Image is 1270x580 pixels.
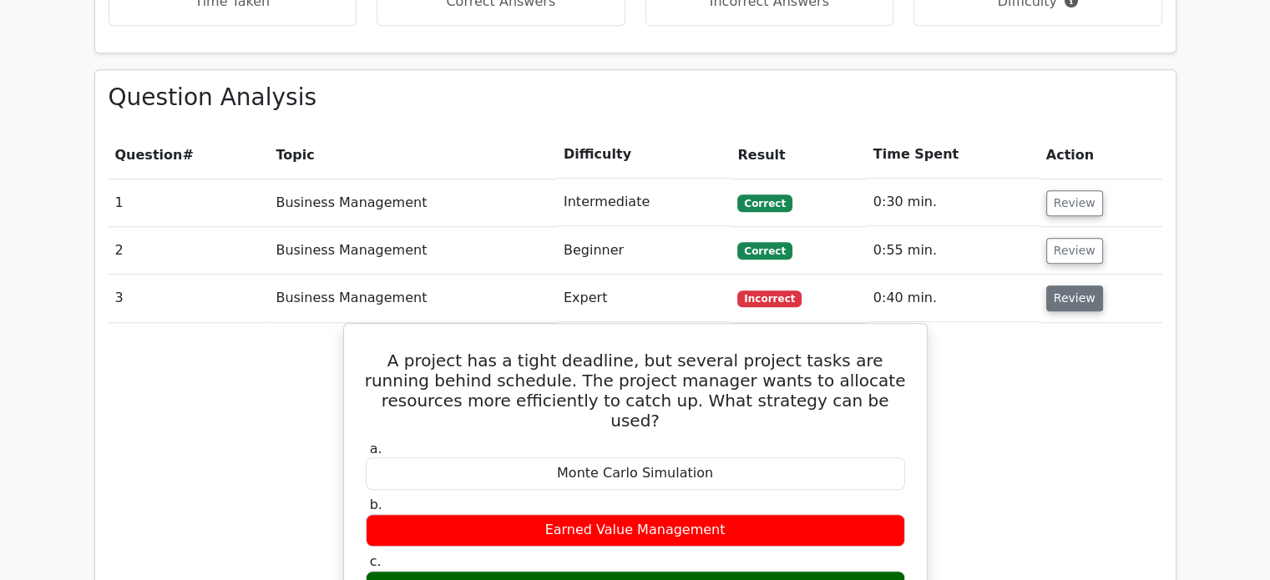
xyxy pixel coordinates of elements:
[269,275,557,322] td: Business Management
[370,441,382,456] span: a.
[109,227,270,275] td: 2
[557,179,731,226] td: Intermediate
[370,553,382,569] span: c.
[109,275,270,322] td: 3
[867,227,1040,275] td: 0:55 min.
[1046,285,1103,311] button: Review
[364,351,907,431] h5: A project has a tight deadline, but several project tasks are running behind schedule. The projec...
[557,227,731,275] td: Beginner
[1046,238,1103,264] button: Review
[737,290,802,307] span: Incorrect
[557,131,731,179] th: Difficulty
[737,194,792,211] span: Correct
[109,83,1162,112] h3: Question Analysis
[731,131,866,179] th: Result
[269,179,557,226] td: Business Management
[557,275,731,322] td: Expert
[737,242,792,259] span: Correct
[269,131,557,179] th: Topic
[366,457,905,490] div: Monte Carlo Simulation
[109,131,270,179] th: #
[109,179,270,226] td: 1
[366,514,905,547] div: Earned Value Management
[867,275,1040,322] td: 0:40 min.
[867,179,1040,226] td: 0:30 min.
[115,147,183,163] span: Question
[269,227,557,275] td: Business Management
[370,497,382,512] span: b.
[1046,190,1103,216] button: Review
[867,131,1040,179] th: Time Spent
[1040,131,1162,179] th: Action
